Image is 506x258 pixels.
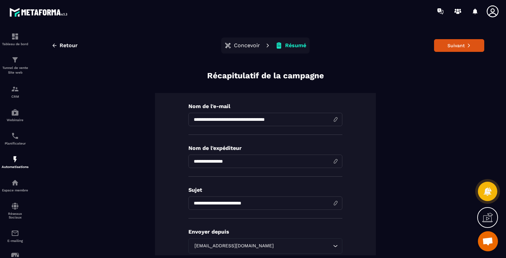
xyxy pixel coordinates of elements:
[11,85,19,93] img: formation
[2,80,28,103] a: formationformationCRM
[11,56,19,64] img: formation
[188,103,342,109] p: Nom de l'e-mail
[188,187,342,193] p: Sujet
[2,224,28,248] a: emailemailE-mailing
[188,229,342,235] p: Envoyer depuis
[47,39,83,52] button: Retour
[11,132,19,140] img: scheduler
[2,27,28,51] a: formationformationTableau de bord
[9,6,70,18] img: logo
[2,165,28,169] p: Automatisations
[11,202,19,210] img: social-network
[193,242,275,250] span: [EMAIL_ADDRESS][DOMAIN_NAME]
[188,238,342,254] div: Search for option
[2,42,28,46] p: Tableau de bord
[275,242,331,250] input: Search for option
[478,231,498,251] div: Ouvrir le chat
[273,39,308,52] button: Résumé
[2,150,28,174] a: automationsautomationsAutomatisations
[2,103,28,127] a: automationsautomationsWebinaire
[2,127,28,150] a: schedulerschedulerPlanificateur
[2,118,28,122] p: Webinaire
[11,108,19,116] img: automations
[11,179,19,187] img: automations
[2,142,28,145] p: Planificateur
[207,70,324,81] p: Récapitulatif de la campagne
[11,229,19,237] img: email
[11,32,19,40] img: formation
[2,212,28,219] p: Réseaux Sociaux
[2,51,28,80] a: formationformationTunnel de vente Site web
[2,95,28,98] p: CRM
[2,66,28,75] p: Tunnel de vente Site web
[2,197,28,224] a: social-networksocial-networkRéseaux Sociaux
[285,42,306,49] p: Résumé
[2,188,28,192] p: Espace membre
[11,155,19,163] img: automations
[434,39,484,52] button: Suivant
[234,42,260,49] p: Concevoir
[2,239,28,243] p: E-mailing
[60,42,78,49] span: Retour
[2,174,28,197] a: automationsautomationsEspace membre
[223,39,262,52] button: Concevoir
[188,145,342,151] p: Nom de l'expéditeur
